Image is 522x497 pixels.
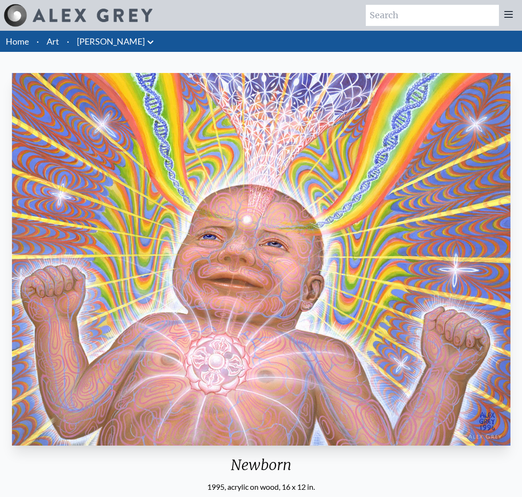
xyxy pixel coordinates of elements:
a: Art [47,35,59,48]
img: Newborn-1995-Alex-Grey-watermarked.jpg [12,73,510,446]
div: Newborn [8,456,514,481]
li: · [33,31,43,52]
li: · [63,31,73,52]
a: Home [6,36,29,47]
input: Search [366,5,499,26]
div: 1995, acrylic on wood, 16 x 12 in. [8,481,514,493]
a: [PERSON_NAME] [77,35,145,48]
